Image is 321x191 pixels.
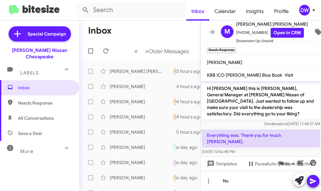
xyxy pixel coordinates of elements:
div: [PERSON_NAME] [110,114,173,120]
button: Pause [242,158,272,169]
div: 4 hours ago [176,99,207,105]
div: No problem at all thank you for the feedback [173,83,176,90]
button: Previous [131,45,142,58]
a: Insights [241,2,269,21]
a: Profile [269,2,294,21]
span: Needs Response [175,99,202,104]
span: [PERSON_NAME] [207,60,242,65]
span: M [224,27,230,37]
span: Needs Response [18,100,72,106]
span: Visit [285,72,293,78]
div: How much is it [173,174,176,181]
span: Save a Deal [18,130,42,137]
div: Everything was. Thank you for much [PERSON_NAME]. [173,67,176,75]
a: Open in CRM [271,28,304,38]
span: Labels [20,70,39,76]
div: [PERSON_NAME] [110,159,173,166]
button: Templates [201,158,242,169]
button: DW [294,5,314,16]
a: Special Campaign [9,26,71,41]
span: KBB ICO [PERSON_NAME] Blue Book [207,72,282,78]
div: Perfect are you able to stop by [DATE] to see what we have to offer ? [173,129,176,135]
span: Inbox [18,85,72,91]
span: 🔥 Hot [175,145,186,149]
span: Templates [206,158,237,169]
span: [PERSON_NAME] [PERSON_NAME] [236,20,308,28]
div: a day ago [176,175,203,181]
span: All Conversations [18,115,54,121]
input: Search [77,3,186,18]
span: Showroom Up Unsold [236,38,308,44]
span: Sender [DATE] 11:48:27 AM [264,121,320,126]
button: Auto Fields [261,158,302,169]
div: Ok perfect what time this weekend works best for you ? [173,143,176,151]
span: Special Campaign [28,31,66,37]
p: Hi [PERSON_NAME] this is [PERSON_NAME], General Manager at [PERSON_NAME] Nissan of [GEOGRAPHIC_DA... [202,83,320,119]
div: [PERSON_NAME] [110,129,173,135]
div: Inbound Call [173,158,176,166]
span: Older Messages [149,48,189,55]
span: said at [276,121,287,126]
span: « [134,47,138,55]
span: » [145,47,149,55]
span: Auto Fields [266,158,297,169]
div: Hello [PERSON_NAME], thank you for reaching out to me. I do have the outlander..... unfortunately... [173,113,176,120]
div: DW [299,5,310,16]
div: 4 hours ago [176,83,207,90]
div: Yes every thing was a 10. Thank you. [173,98,176,105]
div: 3 hours ago [176,68,207,74]
span: [DATE] 12:56:48 PM [202,149,235,154]
div: [PERSON_NAME] [110,99,173,105]
button: Next [141,45,193,58]
span: Call Them [175,161,192,165]
div: [PERSON_NAME] [110,83,173,90]
div: 5 hours ago [176,129,207,135]
nav: Page navigation example [131,45,193,58]
span: Needs Response [175,69,202,73]
div: a day ago [176,159,203,166]
span: Needs Response [175,175,202,180]
div: a day ago [176,144,203,150]
a: Calendar [209,2,241,21]
h1: Inbox [88,26,112,36]
span: More [20,149,33,154]
span: Needs Response [175,115,202,119]
div: [PERSON_NAME] [PERSON_NAME] [110,68,173,74]
small: Needs Response [207,48,236,53]
a: Inbox [186,2,209,21]
div: [PERSON_NAME] [110,175,173,181]
div: 4 hours ago [176,114,207,120]
span: [PHONE_NUMBER] [236,28,308,38]
p: Everything was. Thank you for much [PERSON_NAME]. [202,130,320,147]
div: [PERSON_NAME] [110,144,173,150]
